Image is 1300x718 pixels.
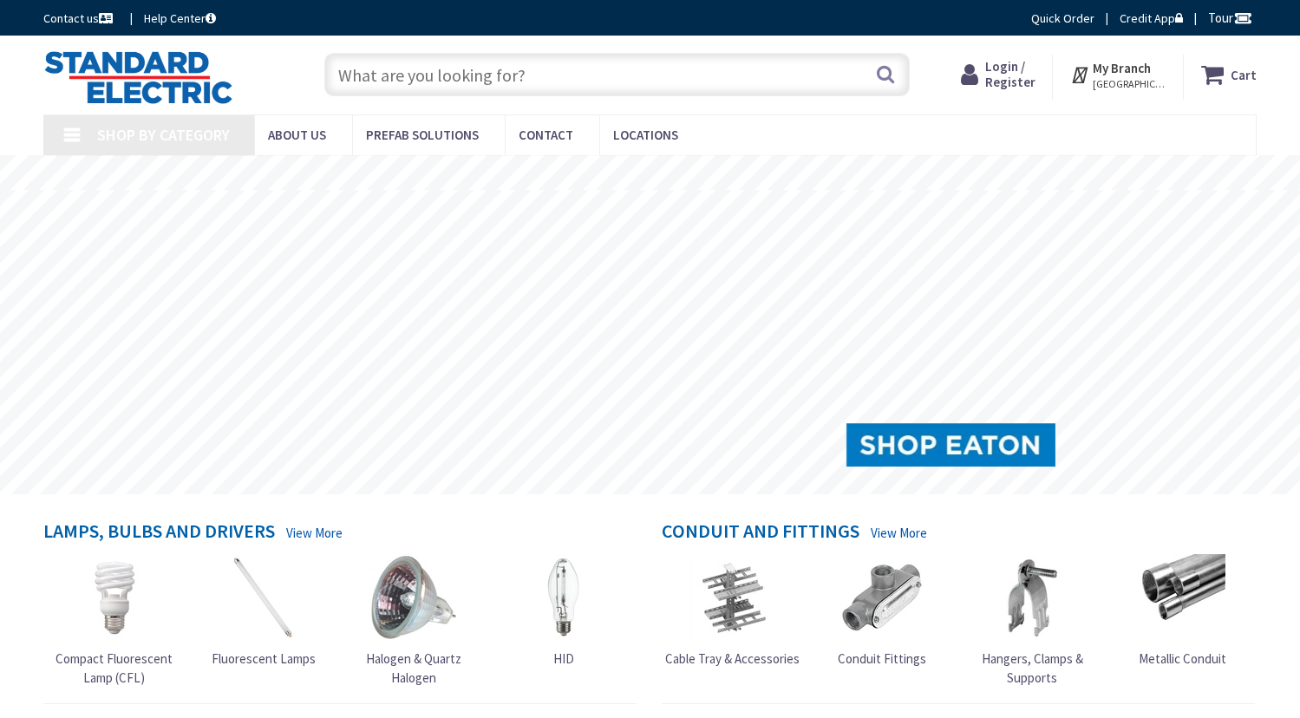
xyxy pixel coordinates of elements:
a: View More [286,524,343,542]
span: Halogen & Quartz Halogen [366,650,461,685]
img: Fluorescent Lamps [220,554,307,641]
a: Cart [1201,59,1257,90]
span: [GEOGRAPHIC_DATA], [GEOGRAPHIC_DATA] [1093,77,1166,91]
input: What are you looking for? [324,53,910,96]
img: Conduit Fittings [839,554,925,641]
img: Halogen & Quartz Halogen [370,554,457,641]
span: About Us [268,127,326,143]
span: Cable Tray & Accessories [665,650,800,667]
img: Metallic Conduit [1139,554,1225,641]
strong: Cart [1231,59,1257,90]
a: Credit App [1120,10,1183,27]
span: Fluorescent Lamps [212,650,316,667]
img: Hangers, Clamps & Supports [989,554,1075,641]
span: Login / Register [985,58,1035,90]
span: HID [553,650,574,667]
span: Metallic Conduit [1139,650,1226,667]
img: Compact Fluorescent Lamp (CFL) [70,554,157,641]
span: Prefab Solutions [366,127,479,143]
a: Help Center [144,10,216,27]
a: View More [871,524,927,542]
span: Tour [1208,10,1252,26]
a: Compact Fluorescent Lamp (CFL) Compact Fluorescent Lamp (CFL) [42,554,185,687]
img: Standard Electric [43,50,233,104]
div: My Branch [GEOGRAPHIC_DATA], [GEOGRAPHIC_DATA] [1070,59,1166,90]
rs-layer: [MEDICAL_DATA]: Our Commitment to Our Employees and Customers [376,165,962,184]
span: Compact Fluorescent Lamp (CFL) [56,650,173,685]
a: Fluorescent Lamps Fluorescent Lamps [212,554,316,668]
a: Quick Order [1031,10,1094,27]
a: Hangers, Clamps & Supports Hangers, Clamps & Supports [962,554,1104,687]
span: Shop By Category [97,125,230,145]
a: Halogen & Quartz Halogen Halogen & Quartz Halogen [343,554,485,687]
h4: Lamps, Bulbs and Drivers [43,520,275,545]
span: Contact [519,127,573,143]
a: Contact us [43,10,116,27]
span: Hangers, Clamps & Supports [982,650,1083,685]
a: Cable Tray & Accessories Cable Tray & Accessories [665,554,800,668]
a: HID HID [520,554,607,668]
span: Conduit Fittings [838,650,926,667]
img: Cable Tray & Accessories [689,554,776,641]
span: Locations [613,127,678,143]
a: Metallic Conduit Metallic Conduit [1139,554,1226,668]
a: Login / Register [961,59,1035,90]
img: HID [520,554,607,641]
strong: My Branch [1093,60,1151,76]
h4: Conduit and Fittings [662,520,859,545]
a: Conduit Fittings Conduit Fittings [838,554,926,668]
